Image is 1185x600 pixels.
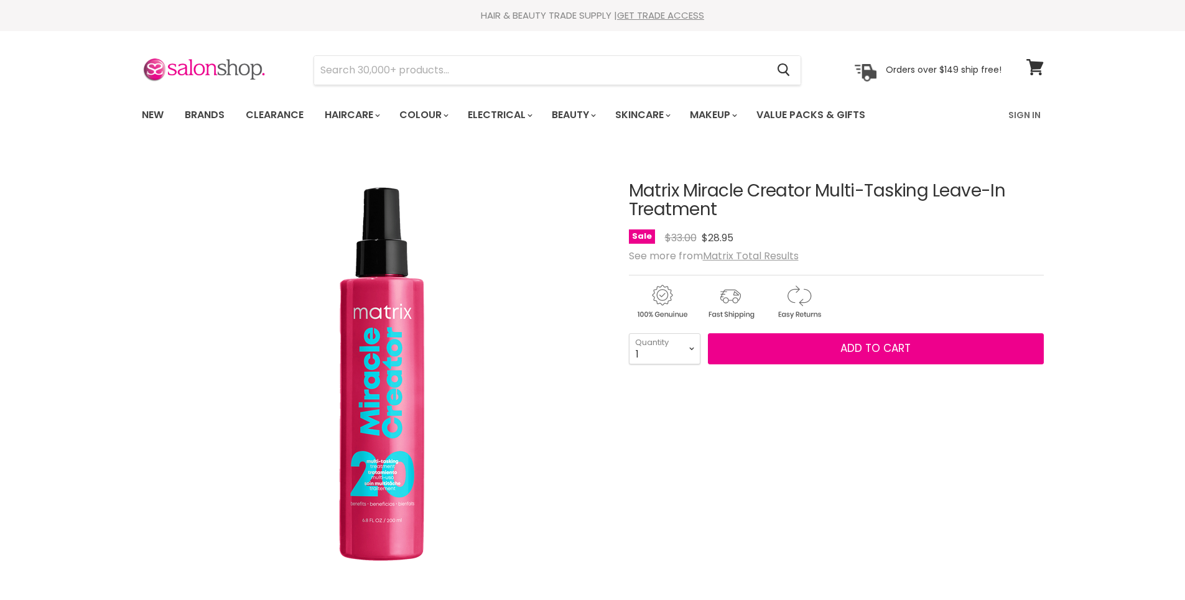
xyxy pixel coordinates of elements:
img: shipping.gif [697,283,763,321]
a: Makeup [681,102,745,128]
a: New [132,102,173,128]
button: Add to cart [708,333,1044,364]
a: Sign In [1001,102,1048,128]
a: Colour [390,102,456,128]
span: $28.95 [702,231,733,245]
span: Sale [629,229,655,244]
a: GET TRADE ACCESS [617,9,704,22]
span: Add to cart [840,341,911,356]
button: Search [768,56,801,85]
img: returns.gif [766,283,832,321]
a: Electrical [458,102,540,128]
div: HAIR & BEAUTY TRADE SUPPLY | [126,9,1059,22]
a: Haircare [315,102,388,128]
span: See more from [629,249,799,263]
p: Orders over $149 ship free! [886,64,1001,75]
nav: Main [126,97,1059,133]
input: Search [314,56,768,85]
form: Product [314,55,801,85]
a: Beauty [542,102,603,128]
ul: Main menu [132,97,938,133]
a: Matrix Total Results [703,249,799,263]
a: Value Packs & Gifts [747,102,875,128]
select: Quantity [629,333,700,364]
a: Brands [175,102,234,128]
span: $33.00 [665,231,697,245]
img: Matrix Miracle Creator Multi-Tasking Leave-In Treatment [156,165,592,600]
img: genuine.gif [629,283,695,321]
a: Clearance [236,102,313,128]
a: Skincare [606,102,678,128]
h1: Matrix Miracle Creator Multi-Tasking Leave-In Treatment [629,182,1044,220]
